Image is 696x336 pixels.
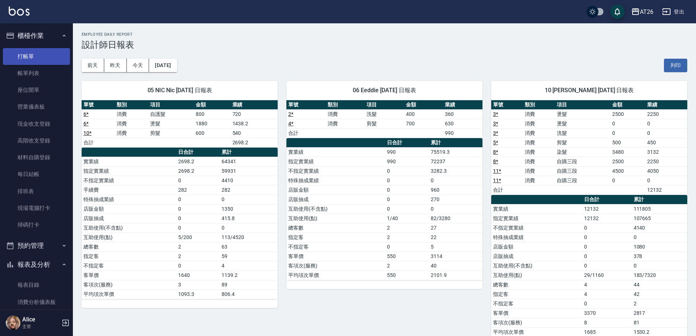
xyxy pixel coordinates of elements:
[582,223,632,233] td: 0
[176,176,220,185] td: 0
[286,204,385,214] td: 互助使用(不含點)
[220,166,278,176] td: 59931
[610,138,645,147] td: 500
[632,223,687,233] td: 4140
[523,166,555,176] td: 消費
[582,299,632,308] td: 0
[491,214,582,223] td: 指定實業績
[127,59,149,72] button: 今天
[582,251,632,261] td: 0
[326,119,365,128] td: 消費
[3,116,70,132] a: 現金收支登錄
[443,109,482,119] td: 360
[491,261,582,270] td: 互助使用(不含點)
[491,251,582,261] td: 店販抽成
[220,176,278,185] td: 4410
[385,195,429,204] td: 0
[443,128,482,138] td: 990
[404,100,443,110] th: 金額
[491,223,582,233] td: 不指定實業績
[385,223,429,233] td: 2
[3,277,70,293] a: 報表目錄
[286,100,482,138] table: a dense table
[491,185,523,195] td: 合計
[491,270,582,280] td: 互助使用(點)
[645,119,687,128] td: 0
[385,270,429,280] td: 550
[645,176,687,185] td: 0
[22,323,59,330] p: 主管
[176,195,220,204] td: 0
[610,147,645,157] td: 3480
[610,128,645,138] td: 0
[523,138,555,147] td: 消費
[645,138,687,147] td: 450
[632,251,687,261] td: 378
[385,261,429,270] td: 2
[632,289,687,299] td: 42
[429,214,482,223] td: 82/3280
[82,100,115,110] th: 單號
[82,166,176,176] td: 指定實業績
[555,166,610,176] td: 自購三段
[610,4,625,19] button: save
[286,223,385,233] td: 總客數
[286,261,385,270] td: 客項次(服務)
[404,119,443,128] td: 700
[429,233,482,242] td: 22
[104,59,127,72] button: 昨天
[82,148,278,299] table: a dense table
[3,166,70,183] a: 每日結帳
[82,32,687,37] h2: Employee Daily Report
[286,185,385,195] td: 店販金額
[523,100,555,110] th: 類別
[176,242,220,251] td: 2
[220,251,278,261] td: 59
[385,204,429,214] td: 0
[82,242,176,251] td: 總客數
[664,59,687,72] button: 列印
[645,157,687,166] td: 2250
[286,195,385,204] td: 店販抽成
[115,109,148,119] td: 消費
[523,109,555,119] td: 消費
[491,233,582,242] td: 特殊抽成業績
[286,100,326,110] th: 單號
[176,223,220,233] td: 0
[231,100,278,110] th: 業績
[295,87,474,94] span: 06 Eeddie [DATE] 日報表
[610,109,645,119] td: 2500
[555,157,610,166] td: 自購三段
[82,185,176,195] td: 手續費
[500,87,679,94] span: 10 [PERSON_NAME] [DATE] 日報表
[115,119,148,128] td: 消費
[429,185,482,195] td: 960
[82,176,176,185] td: 不指定實業績
[365,119,404,128] td: 剪髮
[385,147,429,157] td: 990
[632,261,687,270] td: 0
[429,242,482,251] td: 5
[82,251,176,261] td: 指定客
[582,204,632,214] td: 12132
[645,128,687,138] td: 0
[632,299,687,308] td: 2
[176,261,220,270] td: 0
[3,294,70,310] a: 消費分析儀表板
[231,128,278,138] td: 540
[429,147,482,157] td: 75519.3
[491,299,582,308] td: 不指定客
[176,157,220,166] td: 2698.2
[286,251,385,261] td: 客單價
[220,195,278,204] td: 0
[82,223,176,233] td: 互助使用(不含點)
[286,138,482,280] table: a dense table
[176,204,220,214] td: 0
[82,59,104,72] button: 前天
[385,166,429,176] td: 0
[286,270,385,280] td: 平均項次單價
[555,128,610,138] td: 洗髮
[3,48,70,65] a: 打帳單
[231,109,278,119] td: 720
[148,109,194,119] td: 自護髮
